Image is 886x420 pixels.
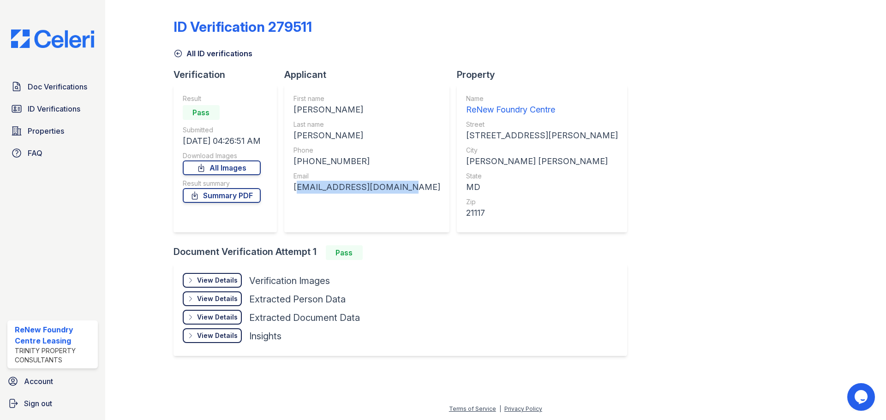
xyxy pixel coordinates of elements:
[466,172,618,181] div: State
[28,148,42,159] span: FAQ
[7,77,98,96] a: Doc Verifications
[197,294,238,303] div: View Details
[24,398,52,409] span: Sign out
[466,103,618,116] div: ReNew Foundry Centre
[293,172,440,181] div: Email
[197,276,238,285] div: View Details
[293,129,440,142] div: [PERSON_NAME]
[293,103,440,116] div: [PERSON_NAME]
[183,105,220,120] div: Pass
[183,135,261,148] div: [DATE] 04:26:51 AM
[183,94,261,103] div: Result
[197,313,238,322] div: View Details
[504,405,542,412] a: Privacy Policy
[466,94,618,116] a: Name ReNew Foundry Centre
[4,30,102,48] img: CE_Logo_Blue-a8612792a0a2168367f1c8372b55b34899dd931a85d93a1a3d3e32e68fde9ad4.png
[197,331,238,340] div: View Details
[183,125,261,135] div: Submitted
[7,100,98,118] a: ID Verifications
[293,120,440,129] div: Last name
[499,405,501,412] div: |
[249,311,360,324] div: Extracted Document Data
[24,376,53,387] span: Account
[466,129,618,142] div: [STREET_ADDRESS][PERSON_NAME]
[174,48,252,59] a: All ID verifications
[174,68,284,81] div: Verification
[466,197,618,207] div: Zip
[249,293,346,306] div: Extracted Person Data
[466,94,618,103] div: Name
[183,179,261,188] div: Result summary
[183,151,261,160] div: Download Images
[293,94,440,103] div: First name
[847,383,877,411] iframe: chat widget
[4,372,102,390] a: Account
[28,81,87,92] span: Doc Verifications
[7,144,98,162] a: FAQ
[293,181,440,194] div: [EMAIL_ADDRESS][DOMAIN_NAME]
[15,324,94,346] div: ReNew Foundry Centre Leasing
[28,125,64,136] span: Properties
[449,405,496,412] a: Terms of Service
[183,188,261,203] a: Summary PDF
[15,346,94,365] div: Trinity Property Consultants
[293,146,440,155] div: Phone
[293,155,440,168] div: [PHONE_NUMBER]
[466,146,618,155] div: City
[174,18,312,35] div: ID Verification 279511
[466,207,618,219] div: 21117
[7,122,98,140] a: Properties
[249,330,281,343] div: Insights
[4,394,102,413] a: Sign out
[466,155,618,168] div: [PERSON_NAME] [PERSON_NAME]
[326,245,363,260] div: Pass
[466,181,618,194] div: MD
[457,68,635,81] div: Property
[174,245,635,260] div: Document Verification Attempt 1
[466,120,618,129] div: Street
[284,68,457,81] div: Applicant
[183,160,261,175] a: All Images
[249,274,330,287] div: Verification Images
[28,103,80,114] span: ID Verifications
